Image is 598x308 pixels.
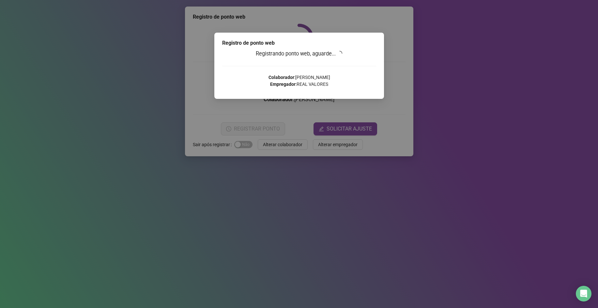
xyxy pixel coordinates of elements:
[268,75,294,80] strong: Colaborador
[222,39,376,47] div: Registro de ponto web
[336,50,343,57] span: loading
[270,82,296,87] strong: Empregador
[222,74,376,88] p: : [PERSON_NAME] : REAL VALORES
[576,286,591,301] div: Open Intercom Messenger
[222,50,376,58] h3: Registrando ponto web, aguarde...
